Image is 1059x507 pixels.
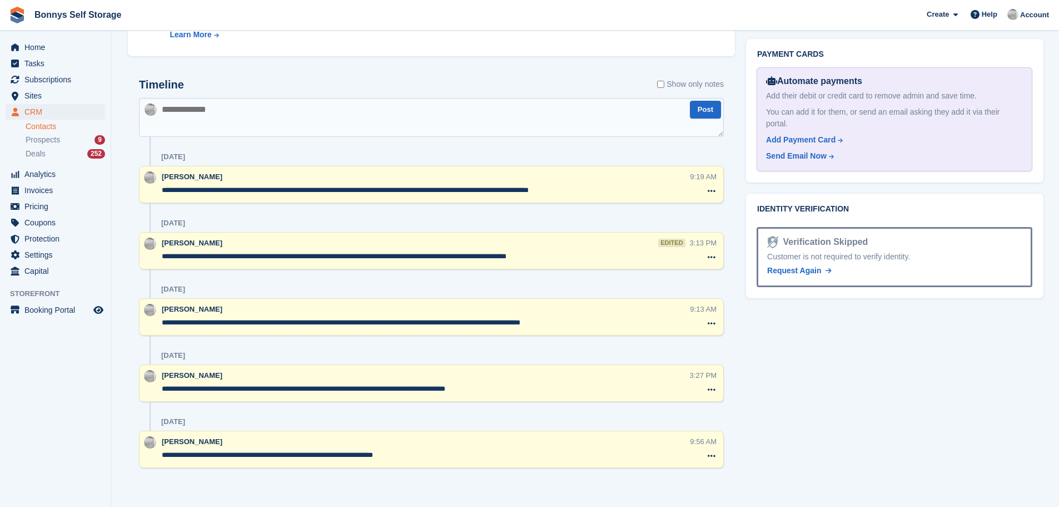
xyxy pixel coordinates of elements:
[24,104,91,120] span: CRM
[6,183,105,198] a: menu
[690,171,717,182] div: 9:19 AM
[766,150,827,162] div: Send Email Now
[767,236,778,248] img: Identity Verification Ready
[24,215,91,230] span: Coupons
[162,437,222,446] span: [PERSON_NAME]
[766,75,1023,88] div: Automate payments
[24,247,91,263] span: Settings
[162,173,222,181] span: [PERSON_NAME]
[6,247,105,263] a: menu
[161,351,185,360] div: [DATE]
[6,231,105,247] a: menu
[767,265,832,277] a: Request Again
[24,166,91,182] span: Analytics
[6,72,105,87] a: menu
[24,199,91,214] span: Pricing
[162,305,222,313] span: [PERSON_NAME]
[24,72,91,87] span: Subscriptions
[6,263,105,279] a: menu
[6,166,105,182] a: menu
[92,303,105,317] a: Preview store
[24,183,91,198] span: Invoices
[24,302,91,318] span: Booking Portal
[767,266,822,275] span: Request Again
[766,134,836,146] div: Add Payment Card
[144,171,156,184] img: James Bonny
[766,90,1023,102] div: Add their debit or credit card to remove admin and save time.
[6,302,105,318] a: menu
[162,239,222,247] span: [PERSON_NAME]
[657,78,724,90] label: Show only notes
[690,436,717,447] div: 9:56 AM
[144,304,156,316] img: James Bonny
[767,251,1022,263] div: Customer is not required to verify identity.
[757,50,1032,59] h2: Payment cards
[6,88,105,104] a: menu
[162,371,222,380] span: [PERSON_NAME]
[690,370,717,381] div: 3:27 PM
[24,231,91,247] span: Protection
[757,205,1032,214] h2: Identity verification
[6,56,105,71] a: menu
[26,135,60,145] span: Prospects
[30,6,126,24] a: Bonnys Self Storage
[982,9,997,20] span: Help
[10,288,111,299] span: Storefront
[9,7,26,23] img: stora-icon-8386f47178a22dfd0bd8f6a31ec36ba5ce8667c1dd55bd0f319d3a0aa187defe.svg
[144,370,156,382] img: James Bonny
[145,104,157,116] img: James Bonny
[6,215,105,230] a: menu
[87,149,105,159] div: 252
[144,238,156,250] img: James Bonny
[26,149,46,159] span: Deals
[927,9,949,20] span: Create
[657,78,664,90] input: Show only notes
[170,29,211,41] div: Learn More
[778,235,868,249] div: Verification Skipped
[170,29,407,41] a: Learn More
[658,239,685,247] div: edited
[24,263,91,279] span: Capital
[6,199,105,214] a: menu
[26,134,105,146] a: Prospects 9
[6,104,105,120] a: menu
[139,78,184,91] h2: Timeline
[690,101,721,119] button: Post
[690,304,717,314] div: 9:13 AM
[766,106,1023,130] div: You can add it for them, or send an email asking they add it via their portal.
[1007,9,1018,20] img: James Bonny
[161,285,185,294] div: [DATE]
[24,40,91,55] span: Home
[95,135,105,145] div: 9
[26,121,105,132] a: Contacts
[24,56,91,71] span: Tasks
[24,88,91,104] span: Sites
[161,219,185,228] div: [DATE]
[144,436,156,449] img: James Bonny
[161,152,185,161] div: [DATE]
[26,148,105,160] a: Deals 252
[690,238,717,248] div: 3:13 PM
[1020,9,1049,21] span: Account
[161,417,185,426] div: [DATE]
[766,134,1018,146] a: Add Payment Card
[6,40,105,55] a: menu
